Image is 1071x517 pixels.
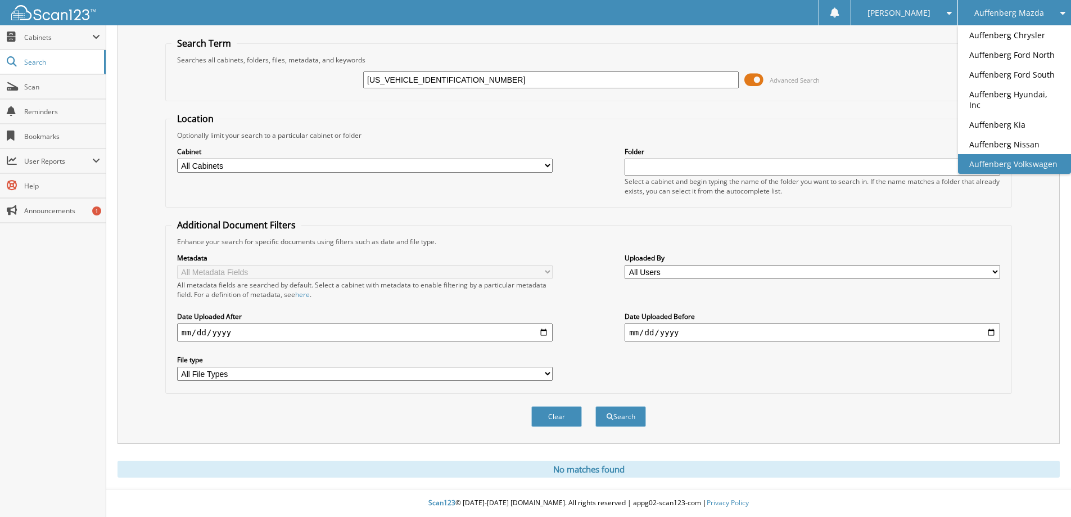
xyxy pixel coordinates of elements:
[958,154,1071,174] a: Auffenberg Volkswagen
[958,65,1071,84] a: Auffenberg Ford South
[958,84,1071,115] a: Auffenberg Hyundai, Inc
[171,237,1006,246] div: Enhance your search for specific documents using filters such as date and file type.
[171,55,1006,65] div: Searches all cabinets, folders, files, metadata, and keywords
[177,355,553,365] label: File type
[770,76,820,84] span: Advanced Search
[625,253,1000,263] label: Uploaded By
[24,107,100,116] span: Reminders
[958,45,1071,65] a: Auffenberg Ford North
[707,498,749,507] a: Privacy Policy
[24,57,98,67] span: Search
[531,406,582,427] button: Clear
[177,312,553,321] label: Date Uploaded After
[958,25,1071,45] a: Auffenberg Chrysler
[625,147,1000,156] label: Folder
[106,489,1071,517] div: © [DATE]-[DATE] [DOMAIN_NAME]. All rights reserved | appg02-scan123-com |
[867,10,930,16] span: [PERSON_NAME]
[625,177,1000,196] div: Select a cabinet and begin typing the name of the folder you want to search in. If the name match...
[595,406,646,427] button: Search
[177,147,553,156] label: Cabinet
[625,323,1000,341] input: end
[428,498,455,507] span: Scan123
[24,206,100,215] span: Announcements
[958,134,1071,154] a: Auffenberg Nissan
[958,115,1071,134] a: Auffenberg Kia
[177,280,553,299] div: All metadata fields are searched by default. Select a cabinet with metadata to enable filtering b...
[24,33,92,42] span: Cabinets
[625,312,1000,321] label: Date Uploaded Before
[171,37,237,50] legend: Search Term
[92,206,101,215] div: 1
[11,5,96,20] img: scan123-logo-white.svg
[177,323,553,341] input: start
[295,290,310,299] a: here
[171,113,219,125] legend: Location
[177,253,553,263] label: Metadata
[974,10,1044,16] span: Auffenberg Mazda
[24,82,100,92] span: Scan
[24,156,92,166] span: User Reports
[171,219,301,231] legend: Additional Document Filters
[118,461,1060,478] div: No matches found
[24,181,100,191] span: Help
[171,131,1006,140] div: Optionally limit your search to a particular cabinet or folder
[24,132,100,141] span: Bookmarks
